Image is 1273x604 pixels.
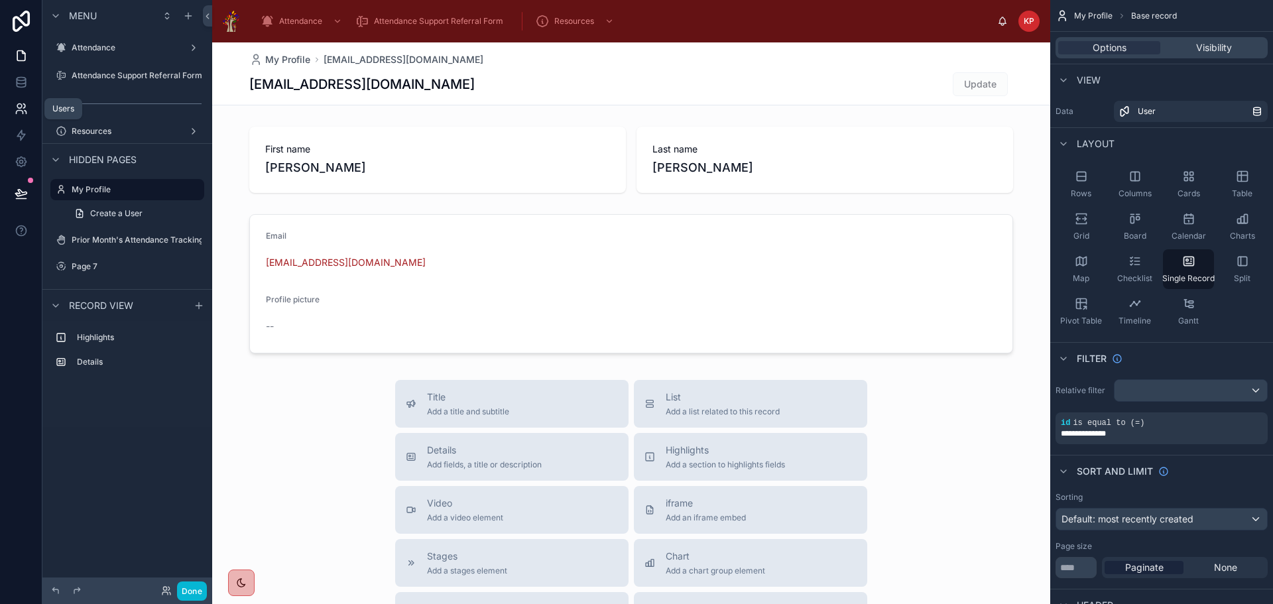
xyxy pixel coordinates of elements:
[532,9,621,33] a: Resources
[249,75,475,93] h1: [EMAIL_ADDRESS][DOMAIN_NAME]
[1109,207,1160,247] button: Board
[1056,492,1083,503] label: Sorting
[1109,249,1160,289] button: Checklist
[554,16,594,27] span: Resources
[69,153,137,166] span: Hidden pages
[223,11,239,32] img: App logo
[374,16,503,27] span: Attendance Support Referral Form
[1056,249,1107,289] button: Map
[265,53,310,66] span: My Profile
[351,9,513,33] a: Attendance Support Referral Form
[72,261,202,272] label: Page 7
[1073,273,1089,284] span: Map
[1056,164,1107,204] button: Rows
[249,53,310,66] a: My Profile
[250,7,997,36] div: scrollable content
[77,332,199,343] label: Highlights
[1056,106,1109,117] label: Data
[1217,249,1268,289] button: Split
[72,235,204,245] label: Prior Month's Attendance Tracking
[1178,188,1200,199] span: Cards
[66,203,204,224] a: Create a User
[1163,207,1214,247] button: Calendar
[50,65,204,86] a: Attendance Support Referral Form
[1077,465,1153,478] span: Sort And Limit
[1119,316,1151,326] span: Timeline
[1131,11,1177,21] span: Base record
[1077,74,1101,87] span: View
[50,37,204,58] a: Attendance
[1125,561,1164,574] span: Paginate
[257,9,349,33] a: Attendance
[1056,207,1107,247] button: Grid
[1214,561,1237,574] span: None
[69,9,97,23] span: Menu
[1124,231,1146,241] span: Board
[324,53,483,66] a: [EMAIL_ADDRESS][DOMAIN_NAME]
[1117,273,1152,284] span: Checklist
[1077,352,1107,365] span: Filter
[77,357,199,367] label: Details
[1232,188,1252,199] span: Table
[90,208,143,219] span: Create a User
[50,121,204,142] a: Resources
[1056,541,1092,552] label: Page size
[42,321,212,386] div: scrollable content
[1163,164,1214,204] button: Cards
[1061,418,1070,428] span: id
[1056,292,1107,332] button: Pivot Table
[279,16,322,27] span: Attendance
[1077,137,1115,151] span: Layout
[1217,164,1268,204] button: Table
[1234,273,1250,284] span: Split
[1109,292,1160,332] button: Timeline
[52,103,74,114] div: Users
[1230,231,1255,241] span: Charts
[1138,106,1156,117] span: User
[1162,273,1215,284] span: Single Record
[1056,385,1109,396] label: Relative filter
[1172,231,1206,241] span: Calendar
[177,581,207,601] button: Done
[50,179,204,200] a: My Profile
[1071,188,1091,199] span: Rows
[72,42,183,53] label: Attendance
[1061,513,1193,524] span: Default: most recently created
[1073,418,1144,428] span: is equal to (=)
[72,70,202,81] label: Attendance Support Referral Form
[1114,101,1268,122] a: User
[50,229,204,251] a: Prior Month's Attendance Tracking
[1119,188,1152,199] span: Columns
[1178,316,1199,326] span: Gantt
[1056,508,1268,530] button: Default: most recently created
[1073,231,1089,241] span: Grid
[1217,207,1268,247] button: Charts
[1093,41,1126,54] span: Options
[1109,164,1160,204] button: Columns
[1060,316,1102,326] span: Pivot Table
[1024,16,1034,27] span: KP
[1196,41,1232,54] span: Visibility
[1074,11,1113,21] span: My Profile
[1163,292,1214,332] button: Gantt
[50,256,204,277] a: Page 7
[72,184,196,195] label: My Profile
[69,299,133,312] span: Record view
[72,126,183,137] label: Resources
[1163,249,1214,289] button: Single Record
